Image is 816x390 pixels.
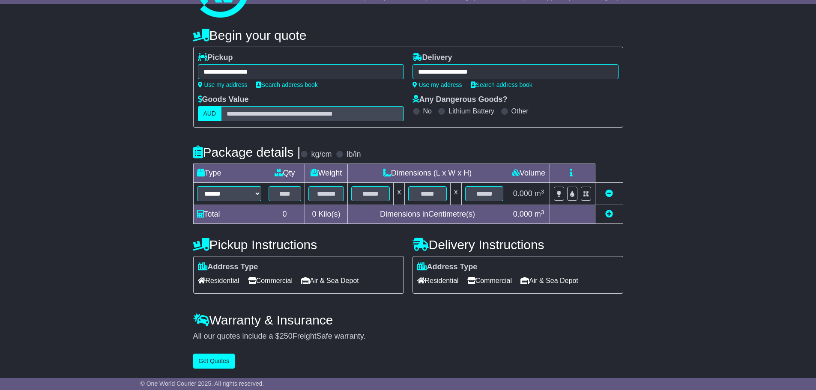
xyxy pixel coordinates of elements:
[140,380,264,387] span: © One World Courier 2025. All rights reserved.
[348,205,507,224] td: Dimensions in Centimetre(s)
[513,189,532,198] span: 0.000
[348,164,507,183] td: Dimensions (L x W x H)
[394,183,405,205] td: x
[193,164,265,183] td: Type
[311,150,332,159] label: kg/cm
[198,81,248,88] a: Use my address
[513,210,532,218] span: 0.000
[347,150,361,159] label: lb/in
[193,332,623,341] div: All our quotes include a $ FreightSafe warranty.
[541,209,544,215] sup: 3
[511,107,529,115] label: Other
[198,53,233,63] label: Pickup
[280,332,293,340] span: 250
[417,274,459,287] span: Residential
[256,81,318,88] a: Search address book
[193,145,301,159] h4: Package details |
[507,164,550,183] td: Volume
[193,28,623,42] h4: Begin your quote
[412,81,462,88] a: Use my address
[535,210,544,218] span: m
[301,274,359,287] span: Air & Sea Depot
[193,313,623,327] h4: Warranty & Insurance
[248,274,293,287] span: Commercial
[412,238,623,252] h4: Delivery Instructions
[467,274,512,287] span: Commercial
[265,205,305,224] td: 0
[198,262,258,272] label: Address Type
[423,107,432,115] label: No
[535,189,544,198] span: m
[541,188,544,195] sup: 3
[605,189,613,198] a: Remove this item
[198,95,249,104] label: Goods Value
[448,107,494,115] label: Lithium Battery
[193,354,235,369] button: Get Quotes
[412,95,508,104] label: Any Dangerous Goods?
[198,106,222,121] label: AUD
[417,262,478,272] label: Address Type
[265,164,305,183] td: Qty
[305,205,348,224] td: Kilo(s)
[193,205,265,224] td: Total
[312,210,316,218] span: 0
[412,53,452,63] label: Delivery
[198,274,239,287] span: Residential
[520,274,578,287] span: Air & Sea Depot
[450,183,461,205] td: x
[305,164,348,183] td: Weight
[605,210,613,218] a: Add new item
[471,81,532,88] a: Search address book
[193,238,404,252] h4: Pickup Instructions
